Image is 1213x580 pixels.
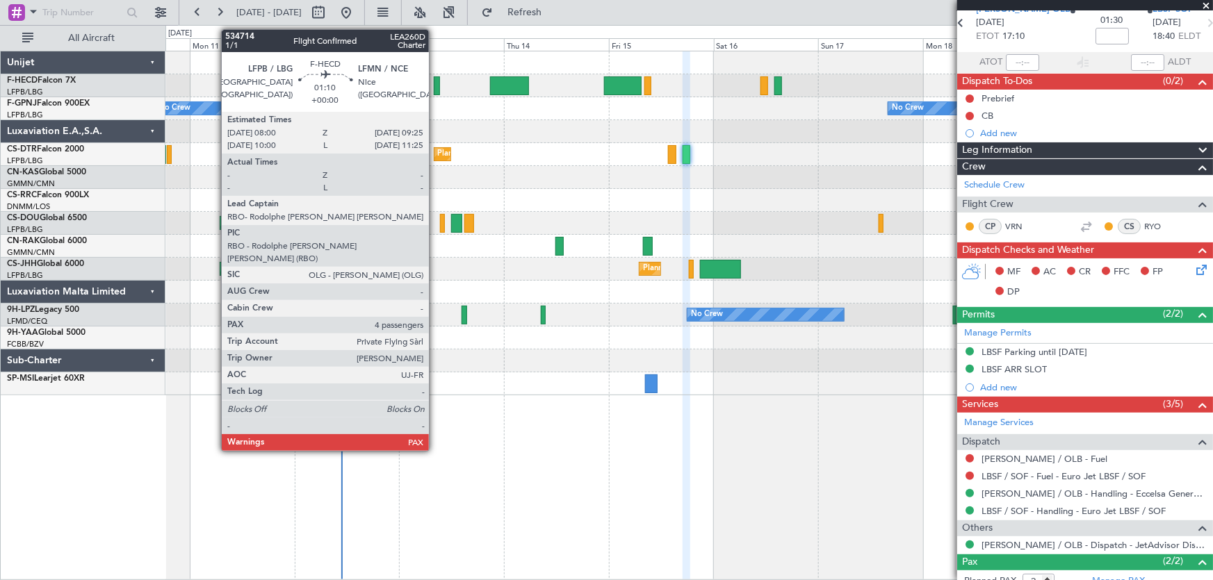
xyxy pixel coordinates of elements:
div: No Crew [691,304,723,325]
div: Planned Maint Sofia [438,144,509,165]
span: (3/5) [1163,397,1183,411]
span: (0/2) [1163,74,1183,88]
div: CS [1118,219,1141,234]
span: 17:10 [1003,30,1025,44]
span: FP [1153,265,1163,279]
input: --:-- [1006,54,1039,71]
a: Manage Services [964,416,1034,430]
span: MF [1007,265,1020,279]
span: Others [962,520,993,536]
a: F-GPNJFalcon 900EX [7,99,90,108]
a: [PERSON_NAME] / OLB - Handling - Eccelsa General Aviation [PERSON_NAME] / OLB [982,488,1206,499]
div: Planned Maint [GEOGRAPHIC_DATA] ([GEOGRAPHIC_DATA]) [643,258,862,279]
span: ALDT [1168,56,1191,69]
span: SP-MSI [7,374,34,383]
div: No Crew [158,98,190,119]
a: Schedule Crew [964,179,1025,192]
div: CP [979,219,1002,234]
div: Add new [980,127,1206,139]
div: Planned Maint [GEOGRAPHIC_DATA] ([GEOGRAPHIC_DATA]) [224,213,443,233]
span: CS-DTR [7,145,37,154]
span: Dispatch To-Dos [962,74,1032,90]
span: 9H-LPZ [7,306,35,314]
a: CS-RRCFalcon 900LX [7,191,89,199]
div: Planned Maint [GEOGRAPHIC_DATA] ([GEOGRAPHIC_DATA]) [224,258,443,279]
a: LFPB/LBG [7,270,43,281]
a: CS-DTRFalcon 2000 [7,145,84,154]
div: LBSF ARR SLOT [982,363,1047,375]
span: Refresh [496,8,554,17]
span: F-HECD [7,76,38,85]
a: DNMM/LOS [7,201,50,212]
span: Crew [962,159,986,175]
span: 18:40 [1153,30,1175,44]
a: CN-KASGlobal 5000 [7,168,86,176]
span: [DATE] [977,16,1005,30]
a: Manage Permits [964,326,1032,340]
a: [PERSON_NAME] / OLB - Dispatch - JetAdvisor Dispatch MT [982,539,1206,551]
div: Sun 17 [818,38,923,51]
button: All Aircraft [15,27,151,49]
span: Services [962,397,998,413]
span: 01:30 [1101,14,1123,28]
span: [DATE] [1153,16,1182,30]
a: LFPB/LBG [7,110,43,120]
div: Add new [980,381,1206,393]
span: CR [1079,265,1091,279]
span: AC [1043,265,1056,279]
input: Trip Number [42,2,122,23]
div: Wed 13 [399,38,504,51]
span: 9H-YAA [7,329,38,337]
a: 9H-LPZLegacy 500 [7,306,79,314]
a: GMMN/CMN [7,247,55,258]
div: Sat 16 [714,38,819,51]
a: LBSF / SOF - Handling - Euro Jet LBSF / SOF [982,505,1166,517]
a: SP-MSILearjet 60XR [7,374,85,383]
span: Dispatch Checks and Weather [962,242,1094,258]
div: [DATE] [168,28,192,40]
a: VRN [1005,220,1036,233]
a: CN-RAKGlobal 6000 [7,237,87,245]
span: Dispatch [962,434,1000,450]
span: ELDT [1179,30,1201,44]
a: LFMD/CEQ [7,316,47,326]
a: CS-DOUGlobal 6500 [7,214,87,222]
a: LFPB/LBG [7,87,43,97]
span: FFC [1114,265,1130,279]
div: Mon 18 [923,38,1028,51]
span: (2/2) [1163,554,1183,568]
span: F-GPNJ [7,99,37,108]
a: 9H-YAAGlobal 5000 [7,329,86,337]
div: LBSF Parking until [DATE] [982,346,1087,358]
span: CN-RAK [7,237,40,245]
div: Fri 15 [609,38,714,51]
button: Refresh [475,1,558,24]
span: [DATE] - [DATE] [236,6,302,19]
span: (2/2) [1163,306,1183,321]
div: Tue 12 [295,38,400,51]
a: RYO [1144,220,1175,233]
span: CS-RRC [7,191,37,199]
span: Pax [962,554,977,570]
span: All Aircraft [36,33,147,43]
a: F-HECDFalcon 7X [7,76,76,85]
a: CS-JHHGlobal 6000 [7,260,84,268]
a: LBSF / SOF - Fuel - Euro Jet LBSF / SOF [982,470,1146,482]
a: [PERSON_NAME] / OLB - Fuel [982,453,1107,465]
span: ETOT [977,30,1000,44]
span: DP [1007,285,1020,299]
div: CB [982,110,993,122]
div: Thu 14 [504,38,609,51]
a: GMMN/CMN [7,179,55,189]
span: CS-DOU [7,214,40,222]
div: Planned Maint [GEOGRAPHIC_DATA] ([GEOGRAPHIC_DATA]) [337,258,556,279]
div: Prebrief [982,92,1014,104]
span: Leg Information [962,142,1032,158]
a: LFPB/LBG [7,224,43,235]
span: Flight Crew [962,197,1013,213]
span: Permits [962,307,995,323]
div: Mon 11 [190,38,295,51]
span: CS-JHH [7,260,37,268]
span: CN-KAS [7,168,39,176]
div: No Crew [892,98,924,119]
